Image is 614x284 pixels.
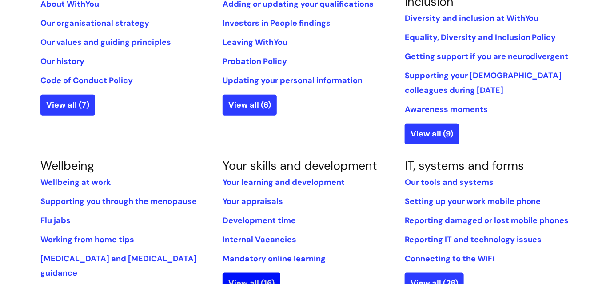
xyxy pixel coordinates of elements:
[405,124,459,144] a: View all (9)
[40,158,94,173] a: Wellbeing
[223,196,283,207] a: Your appraisals
[223,234,296,245] a: Internal Vacancies
[223,158,377,173] a: Your skills and development
[40,215,71,226] a: Flu jabs
[40,253,197,278] a: [MEDICAL_DATA] and [MEDICAL_DATA] guidance
[405,13,539,24] a: Diversity and inclusion at WithYou
[405,51,569,62] a: Getting support if you are neurodivergent
[405,104,488,115] a: Awareness moments
[40,95,95,115] a: View all (7)
[405,32,556,43] a: Equality, Diversity and Inclusion Policy
[405,158,524,173] a: IT, systems and forms
[405,253,494,264] a: Connecting to the WiFi
[405,70,562,95] a: Supporting your [DEMOGRAPHIC_DATA] colleagues during [DATE]
[405,234,542,245] a: Reporting IT and technology issues
[40,75,133,86] a: Code of Conduct Policy
[40,196,197,207] a: Supporting you through the menopause
[223,215,296,226] a: Development time
[40,177,111,188] a: Wellbeing at work
[223,37,287,48] a: Leaving WithYou
[405,196,541,207] a: Setting up your work mobile phone
[40,18,149,28] a: Our organisational strategy
[223,18,331,28] a: Investors in People findings
[40,234,134,245] a: Working from home tips
[405,177,494,188] a: Our tools and systems
[223,253,326,264] a: Mandatory online learning
[223,56,287,67] a: Probation Policy
[40,56,84,67] a: Our history
[223,75,363,86] a: Updating your personal information
[405,215,569,226] a: Reporting damaged or lost mobile phones
[223,95,277,115] a: View all (6)
[40,37,171,48] a: Our values and guiding principles
[223,177,345,188] a: Your learning and development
